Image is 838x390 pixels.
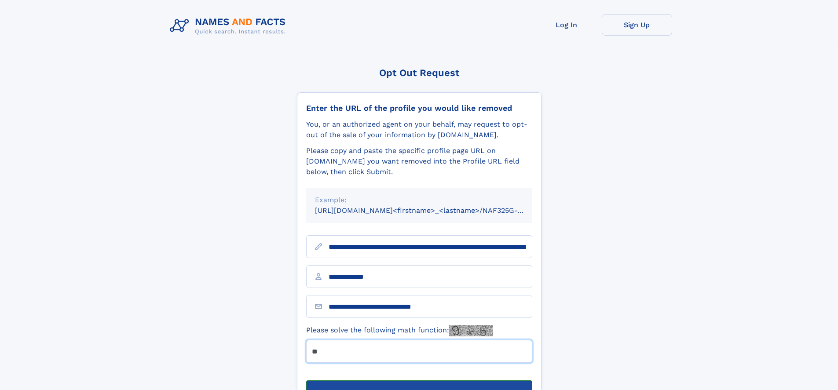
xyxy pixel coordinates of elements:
[306,325,493,336] label: Please solve the following math function:
[297,67,542,78] div: Opt Out Request
[306,119,532,140] div: You, or an authorized agent on your behalf, may request to opt-out of the sale of your informatio...
[315,206,549,215] small: [URL][DOMAIN_NAME]<firstname>_<lastname>/NAF325G-xxxxxxxx
[602,14,672,36] a: Sign Up
[315,195,523,205] div: Example:
[531,14,602,36] a: Log In
[166,14,293,38] img: Logo Names and Facts
[306,146,532,177] div: Please copy and paste the specific profile page URL on [DOMAIN_NAME] you want removed into the Pr...
[306,103,532,113] div: Enter the URL of the profile you would like removed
